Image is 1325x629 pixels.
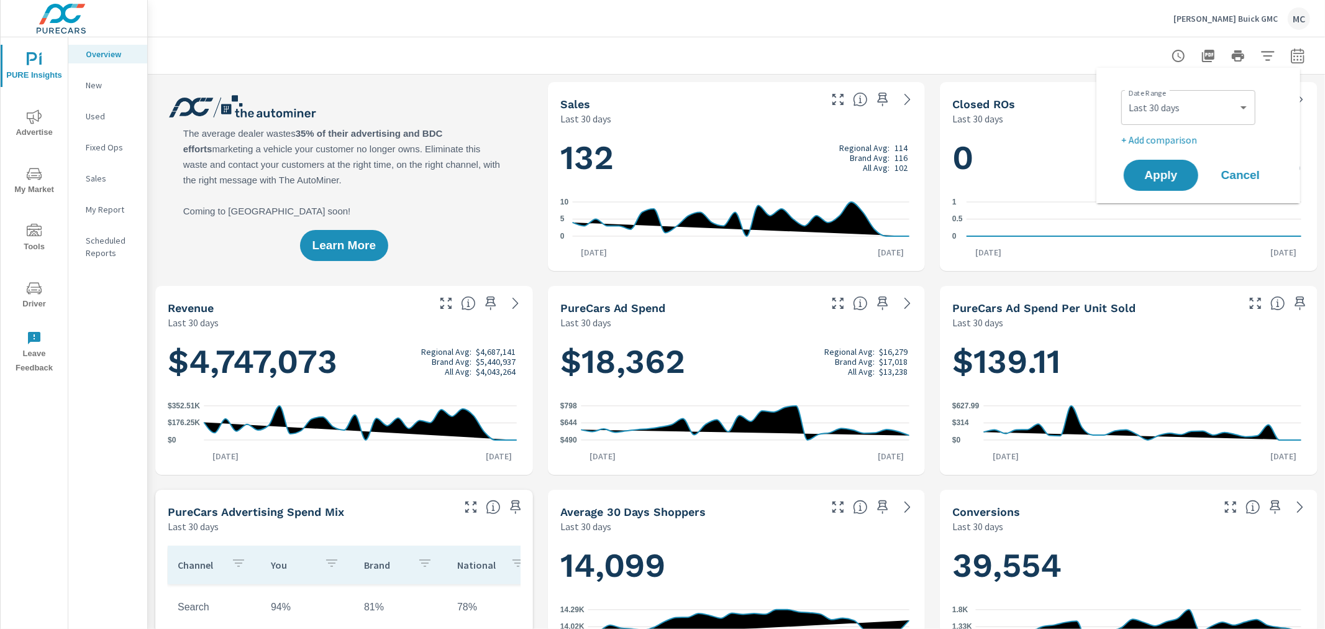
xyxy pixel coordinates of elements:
p: All Avg: [863,163,890,173]
p: Fixed Ops [86,141,137,154]
span: Apply [1136,170,1186,181]
h5: Average 30 Days Shoppers [560,505,706,518]
span: Save this to your personalized report [873,293,893,313]
span: Total cost of media for all PureCars channels for the selected dealership group over the selected... [853,296,868,311]
p: $13,238 [879,367,908,377]
h1: $18,362 [560,341,913,383]
p: Regional Avg: [421,347,471,357]
td: Search [168,592,261,623]
div: MC [1288,7,1310,30]
h1: $139.11 [952,341,1305,383]
div: Fixed Ops [68,138,147,157]
text: $314 [952,419,969,428]
text: 5 [560,215,565,224]
button: Apply Filters [1255,44,1280,68]
td: 81% [354,592,447,623]
text: $627.99 [952,402,980,410]
h5: Conversions [952,505,1020,518]
a: See more details in report [1290,90,1310,109]
h5: PureCars Ad Spend [560,301,666,314]
h1: 39,554 [952,544,1305,587]
text: 14.29K [560,605,585,614]
p: Last 30 days [168,519,219,534]
a: See more details in report [898,90,917,109]
text: $644 [560,419,577,428]
button: Print Report [1226,44,1250,68]
button: Apply [1124,160,1198,191]
h1: $4,747,073 [168,341,521,383]
a: See more details in report [1290,497,1310,517]
span: Learn More [312,240,376,251]
button: Make Fullscreen [1245,293,1265,313]
button: Make Fullscreen [828,293,848,313]
span: Tools [4,224,64,254]
button: Make Fullscreen [1221,497,1241,517]
p: [DATE] [967,246,1010,259]
p: Used [86,110,137,122]
a: See more details in report [898,497,917,517]
p: $5,440,937 [476,357,516,367]
h5: Sales [560,98,590,111]
p: My Report [86,203,137,216]
span: Save this to your personalized report [873,497,893,517]
button: "Export Report to PDF" [1196,44,1221,68]
p: Last 30 days [560,111,611,126]
h1: 0 [952,137,1305,179]
p: Brand [364,559,408,571]
div: New [68,76,147,94]
p: $4,043,264 [476,367,516,377]
text: $352.51K [168,402,200,410]
p: [DATE] [204,450,247,462]
p: Last 30 days [560,315,611,330]
button: Make Fullscreen [828,497,848,517]
h5: PureCars Ad Spend Per Unit Sold [952,301,1136,314]
p: Last 30 days [952,519,1003,534]
p: Brand Avg: [850,153,890,163]
td: 78% [447,592,540,623]
p: [DATE] [581,450,624,462]
a: See more details in report [506,293,526,313]
p: $16,279 [879,347,908,357]
p: [DATE] [869,450,913,462]
text: $490 [560,436,577,444]
p: Last 30 days [168,315,219,330]
p: Regional Avg: [824,347,875,357]
button: Make Fullscreen [436,293,456,313]
p: + Add comparison [1121,132,1280,147]
div: My Report [68,200,147,219]
a: See more details in report [898,293,917,313]
p: Sales [86,172,137,185]
div: Overview [68,45,147,63]
span: A rolling 30 day total of daily Shoppers on the dealership website, averaged over the selected da... [853,500,868,515]
h5: PureCars Advertising Spend Mix [168,505,344,518]
div: Used [68,107,147,126]
div: Sales [68,169,147,188]
div: nav menu [1,37,68,380]
text: 1 [952,198,957,206]
text: 1.8K [952,605,968,614]
p: Last 30 days [952,315,1003,330]
p: All Avg: [445,367,471,377]
p: [DATE] [477,450,521,462]
p: Brand Avg: [432,357,471,367]
p: [PERSON_NAME] Buick GMC [1173,13,1278,24]
p: Channel [178,559,221,571]
p: Last 30 days [560,519,611,534]
p: [DATE] [984,450,1027,462]
span: Save this to your personalized report [873,90,893,109]
p: Scheduled Reports [86,234,137,259]
button: Select Date Range [1285,44,1310,68]
span: Advertise [4,109,64,140]
text: 0 [560,232,565,241]
button: Make Fullscreen [461,497,481,517]
h1: 132 [560,137,913,179]
h1: 14,099 [560,544,913,587]
p: You [271,559,314,571]
span: Total sales revenue over the selected date range. [Source: This data is sourced from the dealer’s... [461,296,476,311]
p: Overview [86,48,137,60]
text: 10 [560,198,569,206]
h5: Closed ROs [952,98,1015,111]
text: 0 [952,232,957,241]
span: My Market [4,167,64,197]
p: [DATE] [1262,450,1305,462]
